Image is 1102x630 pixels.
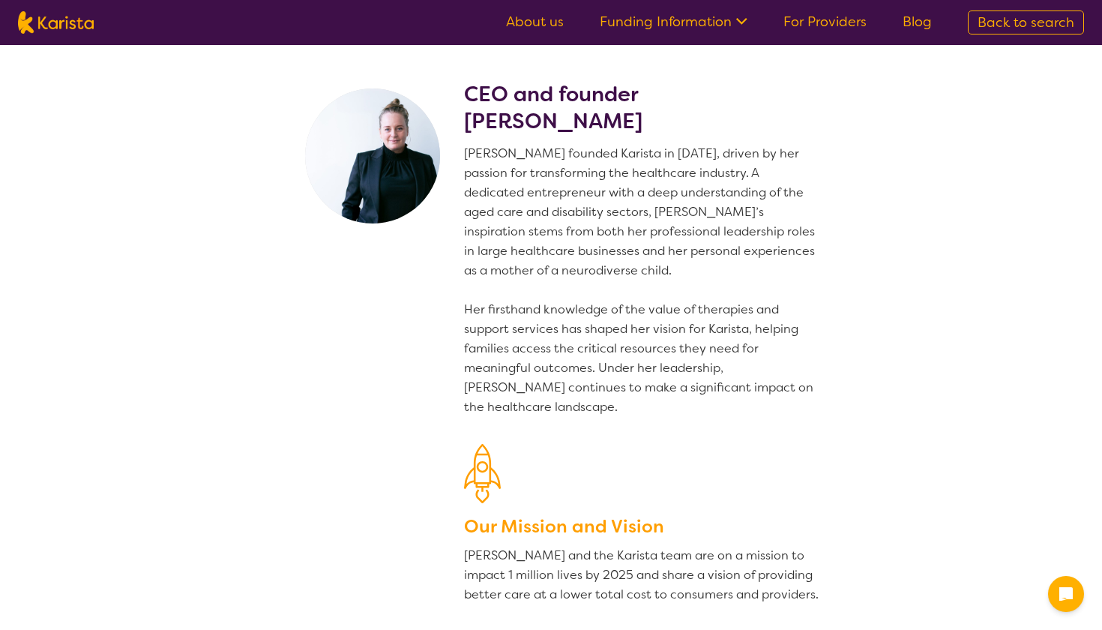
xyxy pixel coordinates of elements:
[506,13,564,31] a: About us
[464,513,821,540] h3: Our Mission and Vision
[903,13,932,31] a: Blog
[464,81,821,135] h2: CEO and founder [PERSON_NAME]
[464,144,821,417] p: [PERSON_NAME] founded Karista in [DATE], driven by her passion for transforming the healthcare in...
[968,10,1084,34] a: Back to search
[18,11,94,34] img: Karista logo
[464,546,821,604] p: [PERSON_NAME] and the Karista team are on a mission to impact 1 million lives by 2025 and share a...
[978,13,1074,31] span: Back to search
[464,444,501,503] img: Our Mission
[600,13,747,31] a: Funding Information
[783,13,867,31] a: For Providers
